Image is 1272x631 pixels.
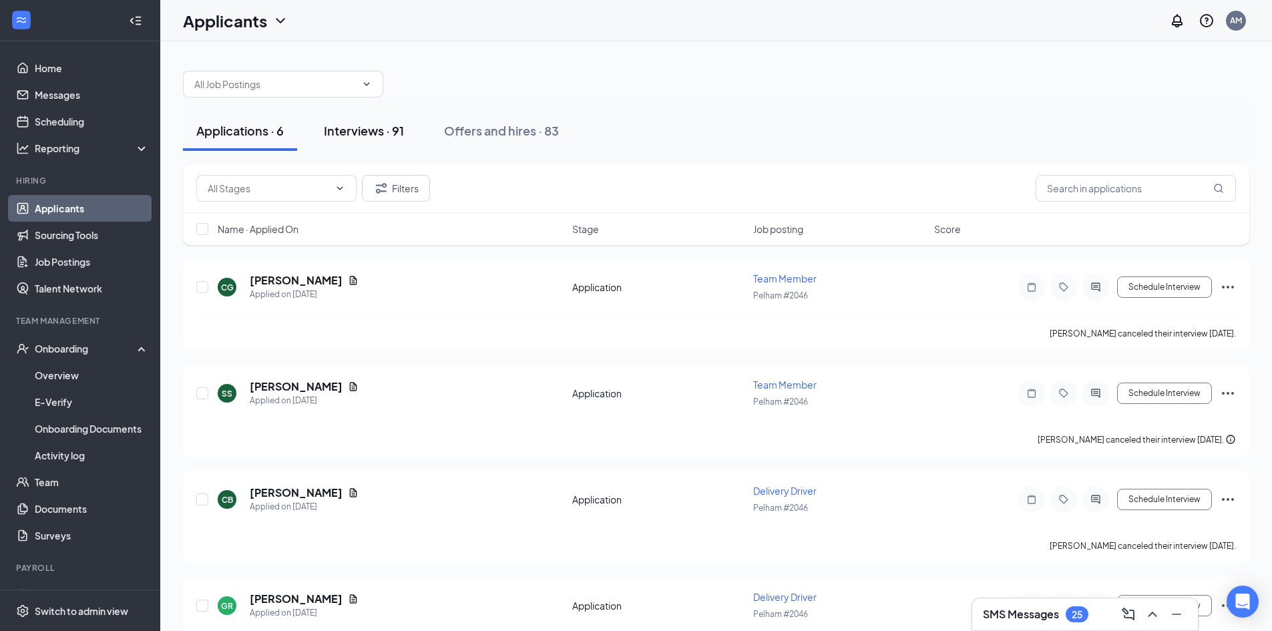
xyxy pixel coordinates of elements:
svg: Ellipses [1220,279,1236,295]
svg: Minimize [1169,606,1185,622]
svg: Info [1225,434,1236,445]
div: [PERSON_NAME] canceled their interview [DATE]. [1038,433,1236,447]
svg: Analysis [16,142,29,155]
div: CG [221,282,234,293]
svg: Ellipses [1220,385,1236,401]
h1: Applicants [183,9,267,32]
svg: UserCheck [16,342,29,355]
svg: Notifications [1169,13,1185,29]
div: CB [222,494,233,505]
svg: Document [348,381,359,392]
a: Activity log [35,442,149,469]
span: Pelham #2046 [753,290,808,300]
h5: [PERSON_NAME] [250,592,343,606]
button: Schedule Interview [1117,595,1212,616]
div: Application [572,493,745,506]
div: Onboarding [35,342,138,355]
span: Team Member [753,379,817,391]
svg: Settings [16,604,29,618]
input: All Stages [208,181,329,196]
button: Filter Filters [362,175,430,202]
span: Stage [572,222,599,236]
a: Team [35,469,149,495]
span: Delivery Driver [753,485,817,497]
span: Team Member [753,272,817,284]
svg: QuestionInfo [1199,13,1215,29]
a: E-Verify [35,389,149,415]
a: Documents [35,495,149,522]
a: Onboarding Documents [35,415,149,442]
svg: ComposeMessage [1120,606,1136,622]
svg: Document [348,594,359,604]
div: SS [222,388,232,399]
input: Search in applications [1036,175,1236,202]
span: Job posting [753,222,803,236]
svg: MagnifyingGlass [1213,183,1224,194]
svg: ActiveChat [1088,388,1104,399]
svg: ChevronUp [1144,606,1160,622]
button: Schedule Interview [1117,276,1212,298]
a: Messages [35,81,149,108]
svg: Collapse [129,14,142,27]
span: Pelham #2046 [753,503,808,513]
span: Pelham #2046 [753,609,808,619]
a: Applicants [35,195,149,222]
svg: Tag [1056,388,1072,399]
svg: WorkstreamLogo [15,13,28,27]
div: Applied on [DATE] [250,500,359,513]
button: ComposeMessage [1118,604,1139,625]
a: Job Postings [35,248,149,275]
svg: Tag [1056,494,1072,505]
svg: Filter [373,180,389,196]
button: Schedule Interview [1117,489,1212,510]
div: Offers and hires · 83 [444,122,559,139]
a: Overview [35,362,149,389]
a: Talent Network [35,275,149,302]
button: Schedule Interview [1117,383,1212,404]
div: [PERSON_NAME] canceled their interview [DATE]. [1050,327,1236,341]
div: Applications · 6 [196,122,284,139]
div: Team Management [16,315,146,327]
div: Applied on [DATE] [250,606,359,620]
div: Applied on [DATE] [250,394,359,407]
svg: ActiveChat [1088,494,1104,505]
button: ChevronUp [1142,604,1163,625]
h3: SMS Messages [983,607,1059,622]
span: Delivery Driver [753,591,817,603]
svg: Tag [1056,282,1072,292]
div: [PERSON_NAME] canceled their interview [DATE]. [1050,540,1236,553]
input: All Job Postings [194,77,356,91]
div: GR [221,600,233,612]
div: AM [1230,15,1242,26]
svg: Note [1024,494,1040,505]
svg: ChevronDown [272,13,288,29]
span: Score [934,222,961,236]
span: Pelham #2046 [753,397,808,407]
div: Application [572,280,745,294]
svg: Document [348,487,359,498]
svg: ActiveChat [1088,282,1104,292]
span: Name · Applied On [218,222,298,236]
div: Application [572,387,745,400]
a: Scheduling [35,108,149,135]
a: PayrollCrown [35,582,149,609]
h5: [PERSON_NAME] [250,485,343,500]
svg: Note [1024,388,1040,399]
h5: [PERSON_NAME] [250,273,343,288]
div: Switch to admin view [35,604,128,618]
svg: Document [348,275,359,286]
div: Applied on [DATE] [250,288,359,301]
svg: ChevronDown [335,183,345,194]
div: Open Intercom Messenger [1227,586,1259,618]
svg: Ellipses [1220,598,1236,614]
div: Interviews · 91 [324,122,404,139]
a: Home [35,55,149,81]
a: Sourcing Tools [35,222,149,248]
svg: ChevronDown [361,79,372,89]
a: Surveys [35,522,149,549]
h5: [PERSON_NAME] [250,379,343,394]
div: Application [572,599,745,612]
div: Payroll [16,562,146,574]
div: Hiring [16,175,146,186]
div: 25 [1072,609,1082,620]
